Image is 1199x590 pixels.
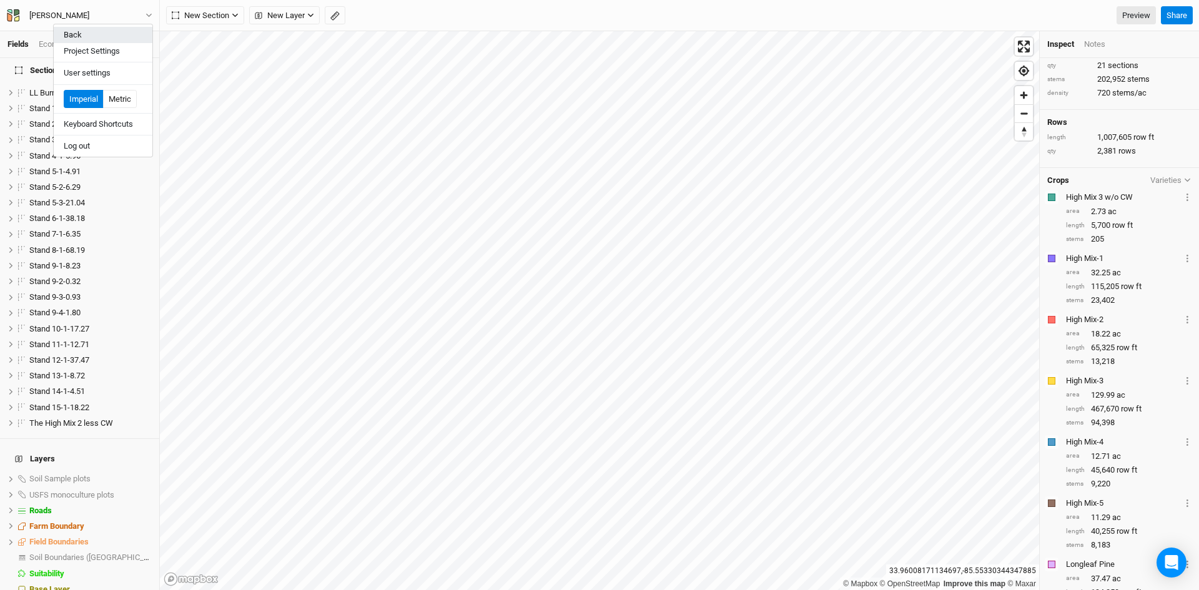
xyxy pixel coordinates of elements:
[1066,207,1085,216] div: area
[325,6,345,25] button: Shortcut: M
[1066,343,1085,353] div: length
[944,579,1005,588] a: Improve this map
[1066,417,1192,428] div: 94,398
[1112,451,1121,462] span: ac
[1047,175,1069,185] h4: Crops
[29,88,92,97] span: LL Burn-S-9 acres
[1108,206,1117,217] span: ac
[29,119,81,129] span: Stand 2-1-2.87
[1015,37,1033,56] button: Enter fullscreen
[29,324,152,334] div: Stand 10-1-17.27
[1047,75,1091,84] div: stems
[1066,403,1192,415] div: 467,670
[29,214,85,223] span: Stand 6-1-38.18
[1066,268,1085,277] div: area
[1066,295,1192,306] div: 23,402
[1066,541,1085,550] div: stems
[1066,466,1085,475] div: length
[1066,512,1192,523] div: 11.29
[172,9,229,22] span: New Section
[166,6,244,25] button: New Section
[1066,342,1192,353] div: 65,325
[29,261,81,270] span: Stand 9-1-8.23
[29,198,152,208] div: Stand 5-3-21.04
[29,340,89,349] span: Stand 11-1-12.71
[54,65,152,81] a: User settings
[29,261,152,271] div: Stand 9-1-8.23
[1066,234,1192,245] div: 205
[1066,253,1181,264] div: High Mix-1
[164,572,219,586] a: Mapbox logo
[1066,220,1192,231] div: 5,700
[1183,190,1192,204] button: Crop Usage
[1112,87,1147,99] span: stems/ac
[1066,314,1181,325] div: High Mix-2
[1066,526,1192,537] div: 40,255
[54,138,152,154] button: Log out
[1183,373,1192,388] button: Crop Usage
[255,9,305,22] span: New Layer
[15,66,61,76] span: Sections
[29,521,84,531] span: Farm Boundary
[29,553,152,563] div: Soil Boundaries (US)
[29,9,89,22] div: Wisniewski
[29,135,152,145] div: Stand 3-1-3.79
[1118,145,1136,157] span: rows
[1066,375,1181,386] div: High Mix-3
[1015,123,1033,140] span: Reset bearing to north
[29,474,91,483] span: Soil Sample plots
[6,9,153,22] button: [PERSON_NAME]
[1066,282,1085,292] div: length
[29,277,81,286] span: Stand 9-2-0.32
[160,31,1039,590] canvas: Map
[29,88,152,98] div: LL Burn-S-9 acres
[1047,132,1192,143] div: 1,007,605
[886,564,1039,578] div: 33.96008171134697 , -85.55330344347885
[29,167,81,176] span: Stand 5-1-4.91
[880,579,940,588] a: OpenStreetMap
[1047,145,1192,157] div: 2,381
[1117,526,1137,537] span: row ft
[1066,357,1085,366] div: stems
[1117,390,1125,401] span: ac
[1047,39,1074,50] div: Inspect
[54,43,152,59] button: Project Settings
[1066,328,1192,340] div: 18.22
[54,116,152,132] button: Keyboard Shortcuts
[1066,573,1192,584] div: 37.47
[29,245,152,255] div: Stand 8-1-68.19
[29,418,152,428] div: The High Mix 2 less CW
[1112,573,1121,584] span: ac
[54,27,152,43] button: Back
[29,308,152,318] div: Stand 9-4-1.80
[29,371,152,381] div: Stand 13-1-8.72
[1047,74,1192,85] div: 202,952
[1066,192,1181,203] div: High Mix 3 w/o CW
[1066,498,1181,509] div: High Mix-5
[29,355,152,365] div: Stand 12-1-37.47
[29,245,85,255] span: Stand 8-1-68.19
[29,569,152,579] div: Suitability
[1066,329,1085,338] div: area
[1047,133,1091,142] div: length
[29,403,89,412] span: Stand 15-1-18.22
[29,277,152,287] div: Stand 9-2-0.32
[1066,221,1085,230] div: length
[29,104,152,114] div: Stand 1-1-11.53
[1066,436,1181,448] div: High Mix-4
[64,90,104,109] button: Imperial
[1117,342,1137,353] span: row ft
[1112,220,1133,231] span: row ft
[1112,328,1121,340] span: ac
[1066,574,1085,583] div: area
[29,292,81,302] span: Stand 9-3-0.93
[1127,74,1150,85] span: stems
[7,446,152,471] h4: Layers
[1015,122,1033,140] button: Reset bearing to north
[1066,418,1085,428] div: stems
[1066,405,1085,414] div: length
[1047,89,1091,98] div: density
[29,474,152,484] div: Soil Sample plots
[29,418,113,428] span: The High Mix 2 less CW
